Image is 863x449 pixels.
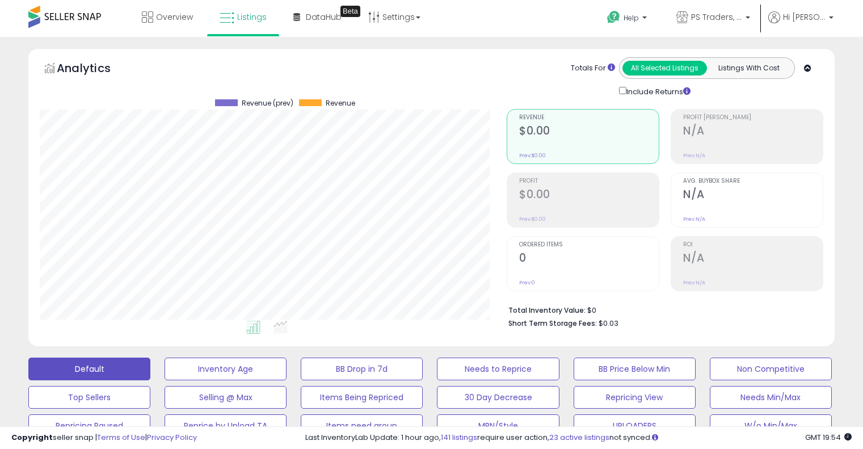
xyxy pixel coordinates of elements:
div: Totals For [571,63,615,74]
span: Help [624,13,639,23]
small: Prev: N/A [683,152,705,159]
span: PS Traders, LLC [691,11,742,23]
button: BB Price Below Min [574,358,696,380]
button: Selling @ Max [165,386,287,409]
a: 23 active listings [549,432,609,443]
h2: $0.00 [519,124,659,140]
button: Items Being Repriced [301,386,423,409]
a: Privacy Policy [147,432,197,443]
button: W/o Min/Max [710,414,832,437]
div: Last InventoryLab Update: 1 hour ago, require user action, not synced. [305,433,852,443]
a: Terms of Use [97,432,145,443]
span: Revenue [519,115,659,121]
span: Revenue [326,99,355,107]
span: ROI [683,242,823,248]
button: BB Drop in 7d [301,358,423,380]
button: Listings With Cost [706,61,791,75]
button: Needs Min/Max [710,386,832,409]
h5: Analytics [57,60,133,79]
li: $0 [508,303,815,316]
button: All Selected Listings [622,61,707,75]
span: Overview [156,11,193,23]
button: Non Competitive [710,358,832,380]
button: MPN/Style [437,414,559,437]
button: Needs to Reprice [437,358,559,380]
button: Inventory Age [165,358,287,380]
i: Get Help [607,10,621,24]
span: Profit [PERSON_NAME] [683,115,823,121]
button: Items need group [301,414,423,437]
h2: N/A [683,188,823,203]
small: Prev: $0.00 [519,216,546,223]
span: Hi [PERSON_NAME] [783,11,826,23]
h2: N/A [683,124,823,140]
b: Short Term Storage Fees: [508,318,597,328]
a: 141 listings [441,432,477,443]
h2: N/A [683,251,823,267]
strong: Copyright [11,432,53,443]
button: Reprice by Upload TA [165,414,287,437]
a: Help [598,2,658,37]
h2: $0.00 [519,188,659,203]
span: Revenue (prev) [242,99,293,107]
div: Tooltip anchor [340,6,360,17]
div: Include Returns [611,85,704,98]
button: 30 Day Decrease [437,386,559,409]
span: Profit [519,178,659,184]
h2: 0 [519,251,659,267]
span: DataHub [306,11,342,23]
small: Prev: N/A [683,279,705,286]
button: UPLOADERS [574,414,696,437]
button: Repricing View [574,386,696,409]
div: seller snap | | [11,433,197,443]
b: Total Inventory Value: [508,305,586,315]
small: Prev: 0 [519,279,535,286]
small: Prev: $0.00 [519,152,546,159]
span: Listings [237,11,267,23]
small: Prev: N/A [683,216,705,223]
span: Ordered Items [519,242,659,248]
span: 2025-10-6 19:54 GMT [805,432,852,443]
button: Top Sellers [28,386,150,409]
span: Avg. Buybox Share [683,178,823,184]
a: Hi [PERSON_NAME] [768,11,833,37]
button: Default [28,358,150,380]
span: $0.03 [599,318,618,329]
button: Repricing Paused [28,414,150,437]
